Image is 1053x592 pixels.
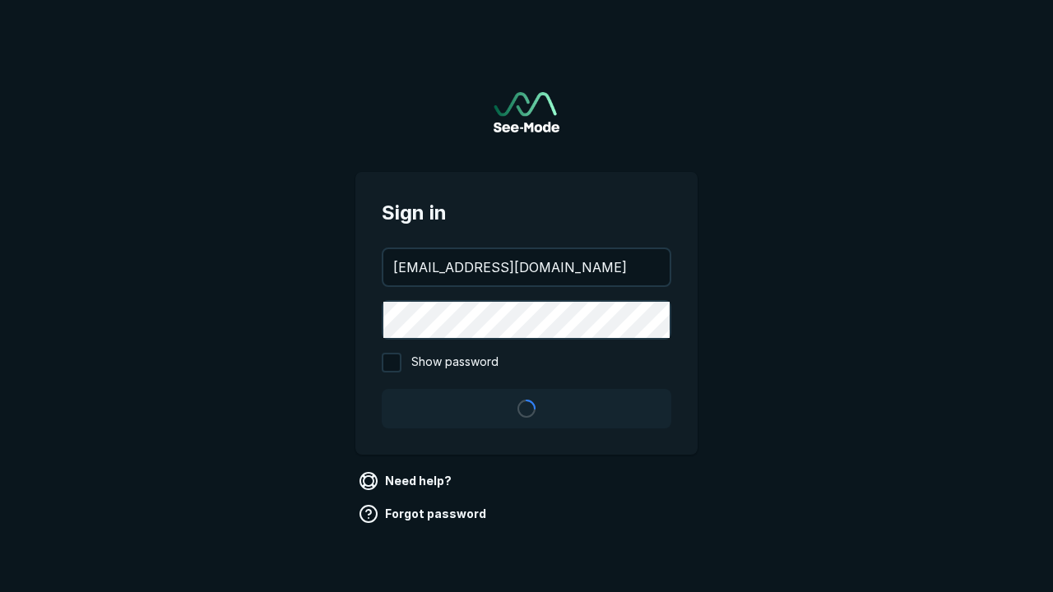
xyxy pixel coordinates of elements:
span: Sign in [382,198,671,228]
a: Need help? [355,468,458,494]
img: See-Mode Logo [494,92,559,132]
span: Show password [411,353,499,372]
a: Forgot password [355,501,493,527]
a: Go to sign in [494,92,559,132]
input: your@email.com [383,249,670,285]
